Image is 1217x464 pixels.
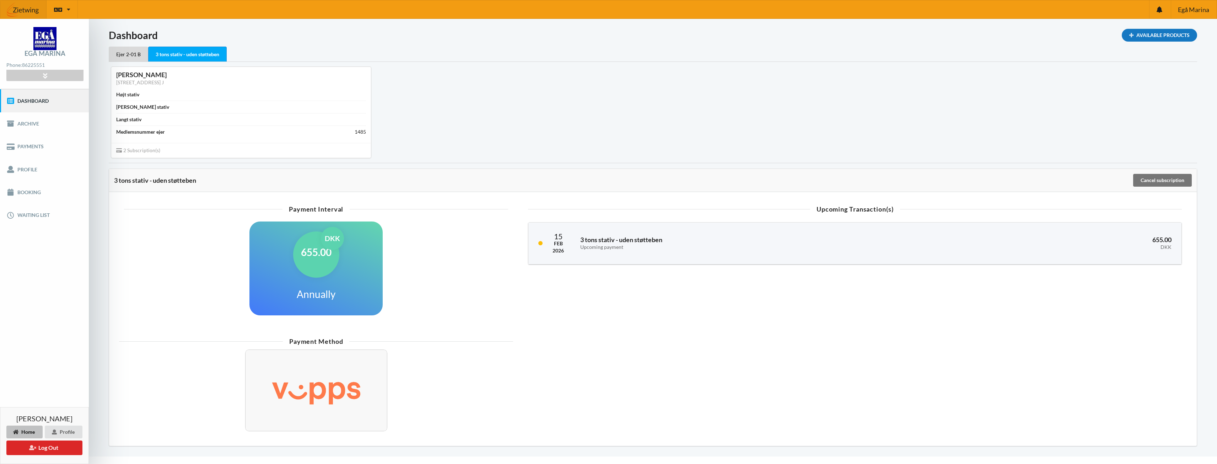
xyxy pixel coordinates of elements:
[297,288,335,300] h1: Annually
[116,147,160,153] span: 2 Subscription(s)
[25,50,65,57] div: Egå Marina
[119,338,513,345] div: Payment Method
[148,47,227,62] div: 3 tons stativ - uden støtteben
[912,236,1172,250] h3: 655.00
[109,29,1197,42] h1: Dashboard
[255,366,377,415] img: Vipps
[116,116,141,123] div: Langt stativ
[1133,174,1192,187] div: Cancel subscription
[321,227,344,250] div: DKK
[124,206,508,212] div: Payment Interval
[355,128,366,135] div: 1485
[1178,6,1209,13] span: Egå Marina
[301,246,332,258] h1: 655.00
[114,177,1132,184] div: 3 tons stativ - uden støtteben
[33,27,56,50] img: logo
[22,62,45,68] strong: 86225551
[109,47,148,62] div: Ejer 2-01 B
[16,415,72,422] span: [PERSON_NAME]
[580,244,902,250] div: Upcoming payment
[45,426,82,438] div: Profile
[6,441,82,455] button: Log Out
[116,79,164,85] a: [STREET_ADDRESS] J
[6,60,83,70] div: Phone:
[580,236,902,250] h3: 3 tons stativ - uden støtteben
[553,233,564,240] div: 15
[553,247,564,254] div: 2026
[912,244,1172,250] div: DKK
[116,128,165,135] div: Medlemsnummer ejer
[553,240,564,247] div: Feb
[528,206,1182,212] div: Upcoming Transaction(s)
[116,71,366,79] div: [PERSON_NAME]
[116,91,139,98] div: Højt stativ
[116,103,169,111] div: [PERSON_NAME] stativ
[1122,29,1197,42] div: Available Products
[6,426,43,438] div: Home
